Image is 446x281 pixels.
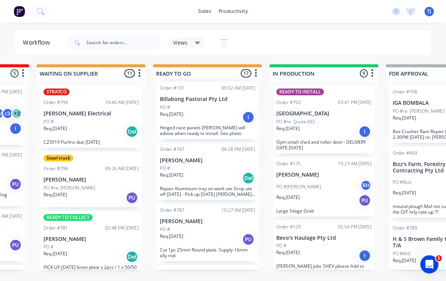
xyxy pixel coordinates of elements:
p: Req. [DATE] [276,194,300,201]
p: PO #Bizz [393,179,412,186]
div: STRATCOOrder #79910:40 AM [DATE][PERSON_NAME] ElectricalPO #Req.[DATE]DelC25019 Purlins due [DATE] [40,85,142,148]
span: TJ [427,8,431,15]
div: Order #12902:54 PM [DATE]Bevo's Haulage Pty LtdPO #Req.[DATE]I[PERSON_NAME] jobs SHEV please Add ... [273,220,375,278]
div: I [9,123,22,135]
div: Del [242,172,254,184]
div: Order #702 [276,99,301,106]
p: PICK UP [DATE] 6mm plate x 2pcs / 1 x 50/50 tee [43,264,139,276]
p: Large Silage Grab [276,208,372,214]
p: [GEOGRAPHIC_DATA] [276,110,372,117]
div: PU [126,192,138,204]
input: Search for orders... [86,35,161,50]
p: [PERSON_NAME] [160,157,255,164]
p: Req. [DATE] [160,172,183,179]
div: 09:02 AM [DATE] [221,85,255,92]
div: Order #191 [160,85,184,92]
img: Factory [14,6,25,17]
p: [PERSON_NAME] [43,177,139,183]
p: PO # [160,165,170,172]
p: PO #re: [PERSON_NAME] [43,185,95,191]
div: Del [126,251,138,263]
div: productivity [215,6,252,17]
div: 02:54 PM [DATE] [338,224,372,230]
div: Steel truckOrder #79609:26 AM [DATE][PERSON_NAME]PO #re: [PERSON_NAME]Req.[DATE]PU [40,152,142,207]
div: READY TO COLLECT [43,214,93,221]
p: PO #Will [393,250,410,257]
p: Gym small shed and roller door - DELIVERY DATE [DATE] [276,139,372,151]
p: Req. [DATE] [43,250,67,257]
p: [PERSON_NAME] [43,236,139,242]
p: Req. [DATE] [160,111,183,118]
div: RH [360,180,372,191]
div: Del [126,126,138,138]
div: Order #708 [393,88,417,95]
div: STRATCO [43,88,70,95]
p: PO # [276,242,286,249]
p: PO # [43,244,54,250]
div: Order #799 [43,99,68,106]
div: + 2 [11,108,22,119]
div: Order #781 [43,225,68,231]
div: Order #409 [393,150,417,157]
div: READY TO COLLECTOrder #78102:48 PM [DATE][PERSON_NAME]PO #Req.[DATE]DelPICK UP [DATE] 6mm plate x... [40,211,142,279]
div: Order #57510:23 AM [DATE][PERSON_NAME]PO #[PERSON_NAME]RHReq.[DATE]PULarge Silage Grab [273,157,375,217]
iframe: Intercom live chat [420,255,438,273]
p: PO #re: [PERSON_NAME] [393,108,444,115]
p: Cut 1pc 25mm Round plate. Supply 16mm ally rod [160,247,255,258]
div: 04:28 PM [DATE] [221,146,255,153]
div: PU [9,239,22,251]
p: PO # [160,104,170,111]
p: Req. [DATE] [393,189,416,196]
div: Order #789 [393,225,417,231]
p: PO # [43,118,54,125]
p: Req. [DATE] [393,257,416,264]
div: I [242,111,254,123]
p: Req. [DATE] [276,125,300,132]
p: Hinged race panels [PERSON_NAME] will advise when ready to install. See photo [160,125,255,136]
div: I [359,126,371,138]
div: Order #78710:27 AM [DATE][PERSON_NAME]PO #Req.[DATE]PUCut 1pc 25mm Round plate. Supply 16mm ally rod [157,204,258,261]
div: 10:27 AM [DATE] [221,207,255,214]
div: PU [359,194,371,206]
div: Order #575 [276,160,301,167]
div: 02:48 PM [DATE] [105,225,139,231]
div: READY TO INSTALL [276,88,324,95]
p: [PERSON_NAME] [160,218,255,225]
p: Repair Aluminium tray on work ute Drop ute off [DATE] - Pick up [DATE] [PERSON_NAME] will discuss... [160,186,255,197]
div: Order #787 [160,207,184,214]
p: PO # [160,226,170,233]
span: Views [173,39,187,47]
div: I [359,250,371,262]
p: [PERSON_NAME] jobs SHEV please Add to order : m16 PLAIN NUTS X 12 5/8 H/WASHERS X 12 FUEL [DATE] ... [276,263,372,275]
div: Order #74704:28 PM [DATE][PERSON_NAME]PO #Req.[DATE]DelRepair Aluminium tray on work ute Drop ute... [157,143,258,200]
div: 09:26 AM [DATE] [105,165,139,172]
p: Req. [DATE] [276,249,300,256]
div: PU [242,233,254,245]
div: 09:23 AM [DATE] [221,268,255,275]
span: 1 [436,255,442,261]
div: PU [9,178,22,190]
p: Bevo's Haulage Pty Ltd [276,235,372,241]
p: Billabong Pastoral Pty Ltd [160,96,255,102]
p: Req. [DATE] [43,125,67,132]
div: 10:40 AM [DATE] [105,99,139,106]
div: Workflow [23,38,54,47]
div: Order #796 [43,165,68,172]
p: PO #[PERSON_NAME] [276,183,321,190]
div: LS [2,108,13,119]
p: PO #re: Quote 692 [276,118,315,125]
p: [PERSON_NAME] [276,172,372,178]
div: Order #795 [160,268,184,275]
div: Order #129 [276,224,301,230]
div: sales [194,6,215,17]
div: READY TO INSTALLOrder #70203:41 PM [DATE][GEOGRAPHIC_DATA]PO #re: Quote 692Req.[DATE]IGym small s... [273,85,375,154]
div: 03:41 PM [DATE] [338,99,372,106]
p: C25019 Purlins due [DATE] [43,139,139,145]
p: Req. [DATE] [393,115,416,121]
div: Order #747 [160,146,184,153]
p: Req. [DATE] [160,233,183,240]
p: [PERSON_NAME] Electrical [43,110,139,117]
div: Order #19109:02 AM [DATE]Billabong Pastoral Pty LtdPO #Req.[DATE]IHinged race panels [PERSON_NAME... [157,82,258,139]
div: Steel truck [43,155,73,161]
div: 10:23 AM [DATE] [338,160,372,167]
